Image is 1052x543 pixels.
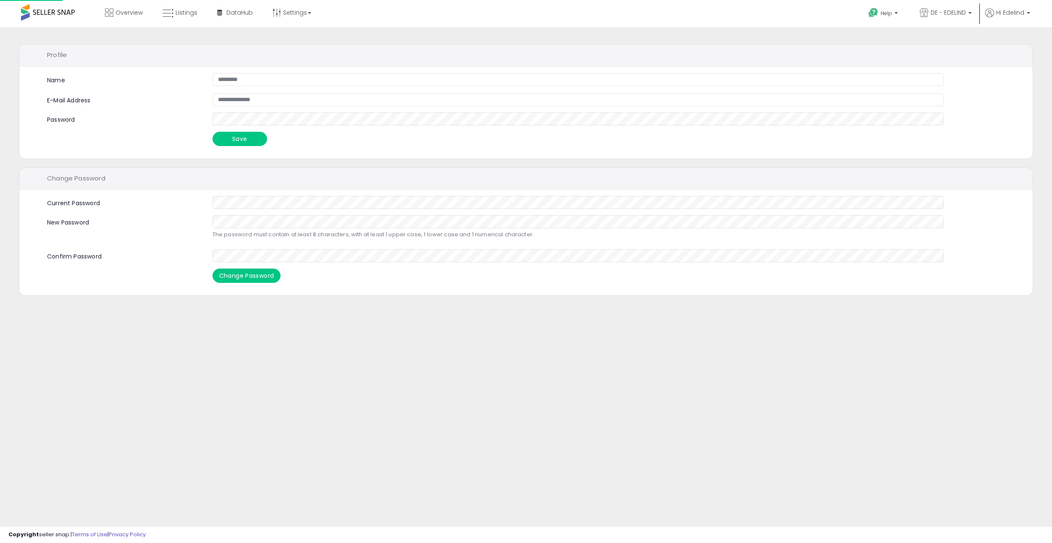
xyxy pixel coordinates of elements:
span: Help [881,10,892,17]
i: Get Help [868,8,879,18]
span: DataHub [226,8,253,17]
span: Overview [115,8,143,17]
span: Hi Edelind [996,8,1024,17]
label: Name [47,76,65,85]
a: Hi Edelind [985,8,1030,27]
button: Change Password [212,269,281,283]
p: The password must contain at least 8 characters, with at least 1 upper case, 1 lower case and 1 n... [212,230,944,239]
label: E-Mail Address [41,93,206,105]
label: Password [41,112,206,124]
span: DE - EDELIND [931,8,966,17]
span: Listings [176,8,197,17]
button: Save [212,132,267,146]
a: Help [862,1,906,27]
label: Current Password [41,196,206,208]
label: Confirm Password [41,249,206,261]
label: New Password [41,215,206,227]
div: Profile [19,44,1033,67]
div: Change Password [19,168,1033,190]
